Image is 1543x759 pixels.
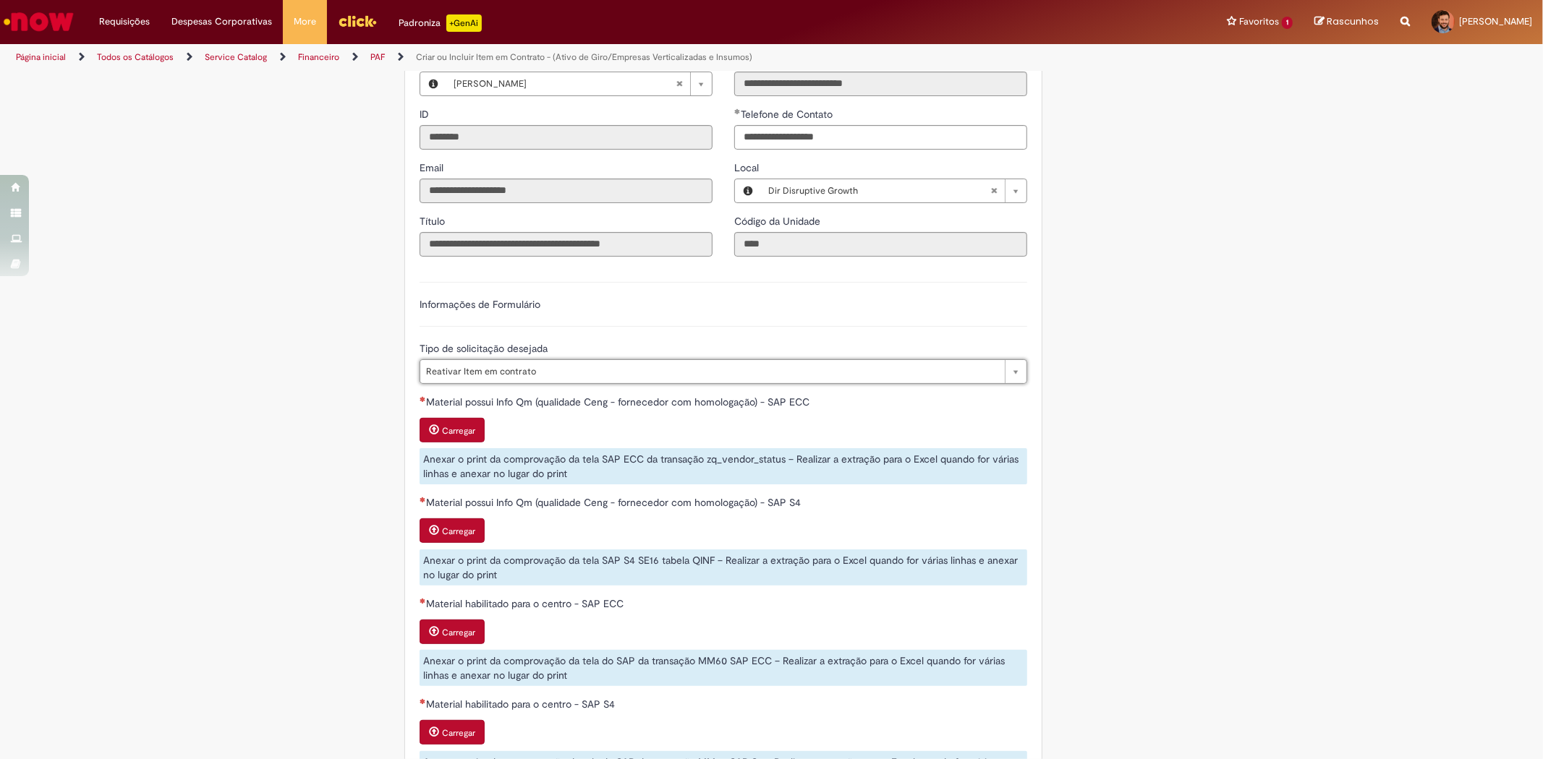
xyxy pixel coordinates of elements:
[768,179,990,202] span: Dir Disruptive Growth
[97,51,174,63] a: Todos os Catálogos
[420,549,1027,586] div: Anexar o print da comprovação da tela SAP S4 SE16 tabela QINF – Realizar a extração para o Excel ...
[420,497,426,502] span: Necessários
[171,14,272,29] span: Despesas Corporativas
[426,597,626,610] span: Material habilitado para o centro - SAP ECC
[442,627,475,638] small: Carregar
[399,14,482,32] div: Padroniza
[11,44,1018,71] ul: Trilhas de página
[426,395,812,408] span: Material possui Info Qm (qualidade Ceng - fornecedor com homologação) - SAP ECC
[442,526,475,537] small: Carregar
[426,496,804,509] span: Material possui Info Qm (qualidade Ceng - fornecedor com homologação) - SAP S4
[1239,14,1279,29] span: Favoritos
[420,720,485,745] button: Carregar anexo de Material habilitado para o centro - SAP S4 Required
[1327,14,1379,28] span: Rascunhos
[983,179,1005,202] abbr: Limpar campo Local
[426,360,998,383] span: Reativar Item em contrato
[442,425,475,437] small: Carregar
[454,72,676,95] span: [PERSON_NAME]
[420,418,485,442] button: Carregar anexo de Material possui Info Qm (qualidade Ceng - fornecedor com homologação) - SAP ECC...
[734,72,1027,96] input: Departamento
[420,72,446,95] button: Favorecido, Visualizar este registro Joao Pedro Tinoco Bastos
[420,396,426,402] span: Necessários
[420,518,485,543] button: Carregar anexo de Material possui Info Qm (qualidade Ceng - fornecedor com homologação) - SAP S4 ...
[16,51,66,63] a: Página inicial
[426,698,618,711] span: Material habilitado para o centro - SAP S4
[1314,15,1379,29] a: Rascunhos
[420,448,1027,484] div: Anexar o print da comprovação da tela SAP ECC da transação zq_vendor_status – Realizar a extração...
[442,727,475,739] small: Carregar
[420,214,448,228] label: Somente leitura - Título
[420,161,446,174] span: Somente leitura - Email
[420,598,426,604] span: Necessários
[298,51,339,63] a: Financeiro
[420,108,432,121] span: Somente leitura - ID
[446,72,712,95] a: [PERSON_NAME]Limpar campo Favorecido
[205,51,267,63] a: Service Catalog
[1282,17,1293,29] span: 1
[735,179,761,202] button: Local, Visualizar este registro Dir Disruptive Growth
[420,650,1027,686] div: Anexar o print da comprovação da tela do SAP da transação MM60 SAP ECC – Realizar a extração para...
[668,72,690,95] abbr: Limpar campo Favorecido
[416,51,752,63] a: Criar ou Incluir Item em Contrato - (Ativo de Giro/Empresas Verticalizadas e Insumos)
[420,160,446,175] label: Somente leitura - Email
[1,7,76,36] img: ServiceNow
[420,125,713,150] input: ID
[420,179,713,203] input: Email
[734,108,741,114] span: Obrigatório Preenchido
[338,10,377,32] img: click_logo_yellow_360x200.png
[741,108,836,121] span: Telefone de Contato
[370,51,385,63] a: PAF
[420,342,551,355] span: Tipo de solicitação desejada
[734,161,762,174] span: Local
[734,232,1027,257] input: Código da Unidade
[99,14,150,29] span: Requisições
[734,214,823,228] label: Somente leitura - Código da Unidade
[420,619,485,644] button: Carregar anexo de Material habilitado para o centro - SAP ECC Required
[294,14,316,29] span: More
[420,215,448,228] span: Somente leitura - Título
[446,14,482,32] p: +GenAi
[420,698,426,704] span: Necessários
[734,215,823,228] span: Somente leitura - Código da Unidade
[734,125,1027,150] input: Telefone de Contato
[761,179,1026,202] a: Dir Disruptive GrowthLimpar campo Local
[420,107,432,121] label: Somente leitura - ID
[1459,15,1532,27] span: [PERSON_NAME]
[420,298,540,311] label: Informações de Formulário
[420,232,713,257] input: Título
